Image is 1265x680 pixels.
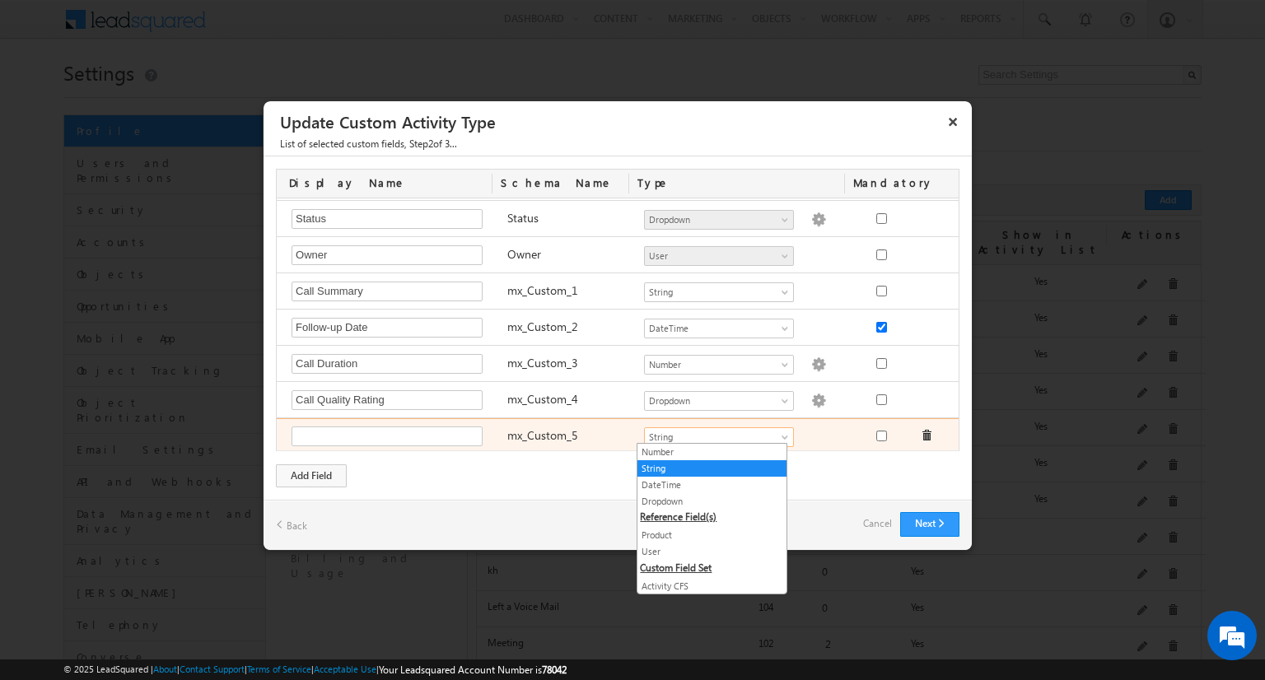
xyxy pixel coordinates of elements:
a: About [153,664,177,674]
span: Custom Field Set [637,561,787,578]
img: Populate Options [811,394,826,408]
a: Product [637,528,787,543]
button: Next [900,512,959,537]
label: mx_Custom_1 [507,282,578,298]
a: Number [644,355,794,375]
em: Start Chat [224,507,299,529]
a: String [644,282,794,302]
a: Acceptable Use [314,664,376,674]
img: Populate Options [811,357,826,372]
div: Chat with us now [86,86,277,108]
label: mx_Custom_2 [507,319,578,334]
h3: Update Custom Activity Type [280,107,966,136]
span: DateTime [645,321,779,336]
a: DateTime [637,477,787,492]
span: 78042 [542,664,567,676]
ul: String [637,443,787,594]
a: DateTime [644,319,794,338]
a: String [637,461,787,476]
div: Add Field [276,464,347,487]
label: mx_Custom_4 [507,391,578,407]
a: Contact Support [180,664,245,674]
span: Dropdown [645,394,779,408]
span: Number [645,357,779,372]
a: Back [276,512,307,538]
a: String [644,427,794,447]
span: © 2025 LeadSquared | | | | | [63,662,567,678]
a: Activity CFS [637,579,787,594]
div: Schema Name [492,170,629,198]
span: Your Leadsquared Account Number is [379,664,567,676]
span: Reference Field(s) [637,510,787,527]
img: d_60004797649_company_0_60004797649 [28,86,69,108]
a: Terms of Service [247,664,311,674]
a: User [637,544,787,559]
a: Dropdown [637,494,787,509]
span: String [645,430,779,445]
label: Owner [507,246,541,262]
a: Cancel [863,512,892,535]
a: Dropdown [644,391,794,411]
div: Type [629,170,845,198]
div: Mandatory [845,170,941,198]
span: 2 [428,137,433,150]
span: List of selected custom fields [280,137,404,150]
label: mx_Custom_5 [507,427,578,443]
a: Number [637,445,787,459]
div: Display Name [277,170,492,198]
a: User [644,246,794,266]
span: , Step of 3... [280,137,457,150]
span: User [645,249,779,263]
label: Status [507,210,539,226]
img: Populate Options [811,212,826,227]
label: mx_Custom_3 [507,355,578,370]
div: Minimize live chat window [270,8,310,48]
textarea: Type your message and hit 'Enter' [21,152,301,493]
span: String [645,285,779,300]
button: × [940,107,966,136]
span: Dropdown [645,212,779,227]
a: Dropdown [644,210,794,230]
